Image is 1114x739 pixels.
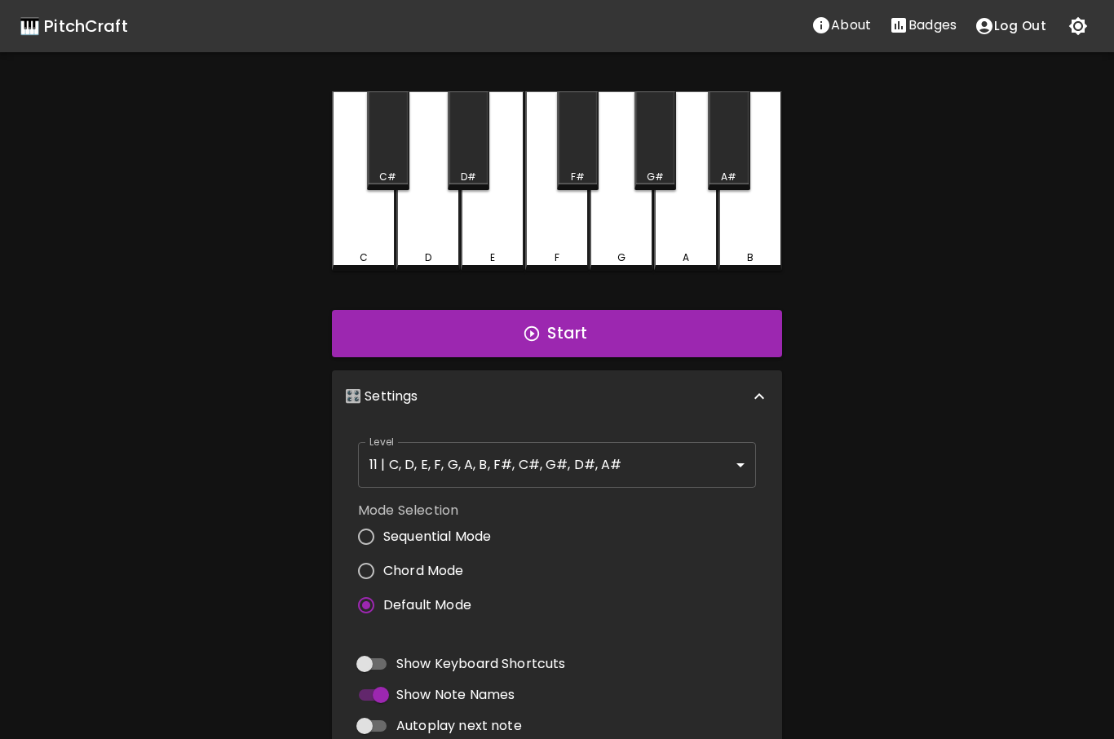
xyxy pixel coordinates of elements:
[332,370,782,423] div: 🎛️ Settings
[369,435,395,449] label: Level
[802,9,880,43] a: About
[683,250,689,265] div: A
[358,501,504,520] label: Mode Selection
[20,13,128,39] a: 🎹 PitchCraft
[358,442,756,488] div: 11 | C, D, E, F, G, A, B, F#, C#, G#, D#, A#
[396,654,565,674] span: Show Keyboard Shortcuts
[880,9,966,42] button: Stats
[880,9,966,43] a: Stats
[617,250,626,265] div: G
[360,250,368,265] div: C
[721,170,736,184] div: A#
[379,170,396,184] div: C#
[747,250,754,265] div: B
[647,170,664,184] div: G#
[396,716,522,736] span: Autoplay next note
[555,250,559,265] div: F
[802,9,880,42] button: About
[332,310,782,357] button: Start
[831,15,871,35] p: About
[345,387,418,406] p: 🎛️ Settings
[383,561,464,581] span: Chord Mode
[490,250,495,265] div: E
[966,9,1055,43] button: account of current user
[461,170,476,184] div: D#
[383,595,471,615] span: Default Mode
[571,170,585,184] div: F#
[425,250,431,265] div: D
[908,15,957,35] p: Badges
[383,527,491,547] span: Sequential Mode
[396,685,515,705] span: Show Note Names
